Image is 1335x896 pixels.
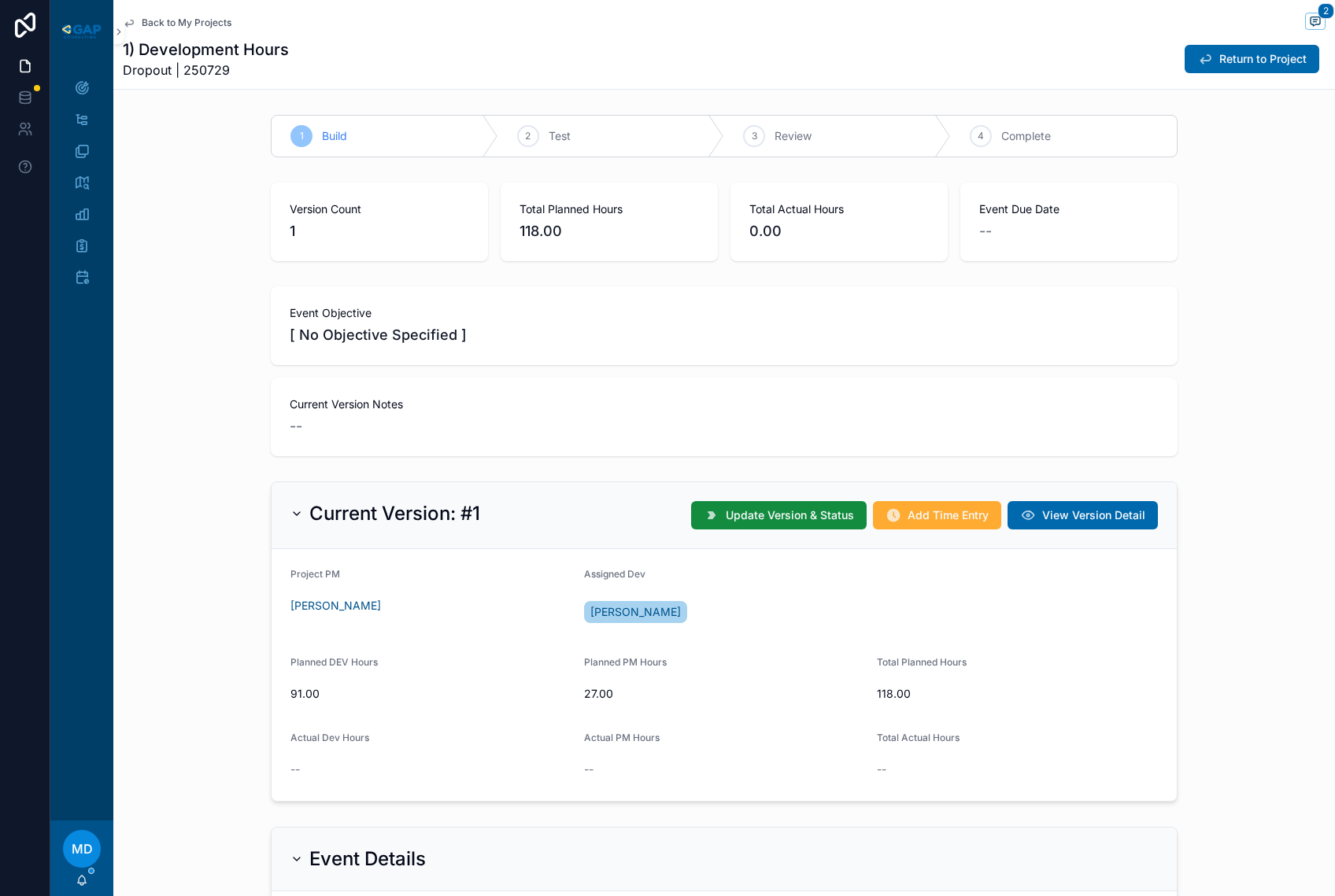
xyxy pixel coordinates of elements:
[123,39,289,61] h1: 1) Development Hours
[290,201,469,217] span: Version Count
[1185,45,1319,73] button: Return to Project
[691,501,867,529] button: Update Version & Status
[1305,13,1326,32] button: 2
[549,128,571,144] span: Test
[290,732,369,743] span: Actual Dev Hours
[1001,128,1051,144] span: Complete
[290,761,300,777] span: --
[525,130,531,142] span: 2
[584,686,865,702] span: 27.00
[877,761,886,777] span: --
[1042,507,1145,523] span: View Version Detail
[978,130,984,142] span: 4
[123,61,289,79] span: Dropout | 250729
[775,128,812,144] span: Review
[322,128,347,144] span: Build
[752,130,757,142] span: 3
[1219,51,1307,67] span: Return to Project
[50,63,113,312] div: scrollable content
[60,22,104,41] img: App logo
[877,686,1158,702] span: 118.00
[873,501,1001,529] button: Add Time Entry
[584,656,667,668] span: Planned PM Hours
[520,220,699,242] span: 118.00
[290,324,1159,346] span: [ No Objective Specified ]
[300,130,304,142] span: 1
[290,305,1159,321] span: Event Objective
[309,846,426,872] h2: Event Details
[290,396,1159,412] span: Current Version Notes
[72,839,93,858] span: MD
[726,507,854,523] span: Update Version & Status
[908,507,989,523] span: Add Time Entry
[290,686,571,702] span: 91.00
[520,201,699,217] span: Total Planned Hours
[979,201,1159,217] span: Event Due Date
[749,220,929,242] span: 0.00
[290,598,381,614] a: [PERSON_NAME]
[584,732,660,743] span: Actual PM Hours
[979,220,992,242] span: --
[584,761,594,777] span: --
[749,201,929,217] span: Total Actual Hours
[123,17,231,29] a: Back to My Projects
[1008,501,1158,529] button: View Version Detail
[1318,3,1334,19] span: 2
[290,415,302,437] span: --
[590,604,681,620] span: [PERSON_NAME]
[290,220,469,242] span: 1
[584,601,687,623] a: [PERSON_NAME]
[584,568,645,580] span: Assigned Dev
[290,568,340,580] span: Project PM
[877,656,967,668] span: Total Planned Hours
[142,17,231,29] span: Back to My Projects
[290,656,378,668] span: Planned DEV Hours
[877,732,960,743] span: Total Actual Hours
[309,501,480,526] h2: Current Version: #1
